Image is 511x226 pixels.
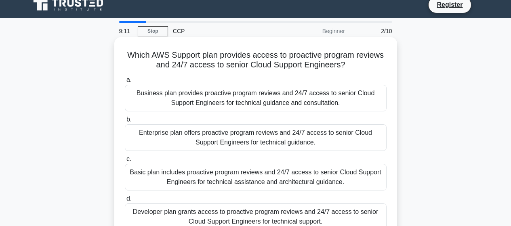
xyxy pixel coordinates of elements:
[125,164,387,190] div: Basic plan includes proactive program reviews and 24/7 access to senior Cloud Support Engineers f...
[350,23,397,39] div: 2/10
[126,195,132,202] span: d.
[279,23,350,39] div: Beginner
[126,116,132,123] span: b.
[138,26,168,36] a: Stop
[125,85,387,111] div: Business plan provides proactive program reviews and 24/7 access to senior Cloud Support Engineer...
[125,124,387,151] div: Enterprise plan offers proactive program reviews and 24/7 access to senior Cloud Support Engineer...
[126,76,132,83] span: a.
[114,23,138,39] div: 9:11
[124,50,387,70] h5: Which AWS Support plan provides access to proactive program reviews and 24/7 access to senior Clo...
[168,23,279,39] div: CCP
[126,155,131,162] span: c.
